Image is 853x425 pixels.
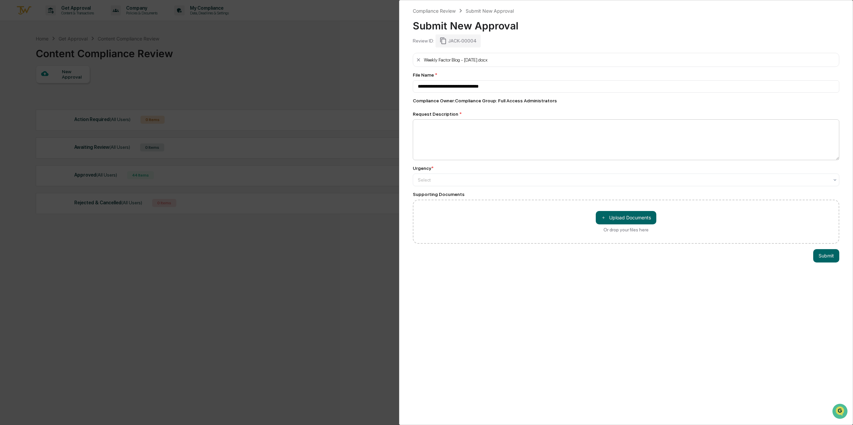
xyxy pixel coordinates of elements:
span: Attestations [55,84,83,91]
a: 🗄️Attestations [46,81,86,93]
img: 1746055101610-c473b297-6a78-478c-a979-82029cc54cd1 [7,51,19,63]
div: Urgency [413,166,434,171]
a: 🔎Data Lookup [4,94,45,106]
div: 🔎 [7,97,12,103]
div: We're available if you need us! [23,58,85,63]
div: JACK-00004 [436,34,481,47]
iframe: Open customer support [832,403,850,421]
div: 🖐️ [7,85,12,90]
div: File Name [413,72,839,78]
div: Submit New Approval [413,14,839,32]
div: Submit New Approval [466,8,514,14]
div: Review ID: [413,38,434,43]
div: Weekly Factor Blog - [DATE].docx [424,57,487,63]
div: Supporting Documents [413,192,839,197]
a: Powered byPylon [47,113,81,118]
button: Submit [813,249,839,262]
button: Start new chat [114,53,122,61]
span: Pylon [67,113,81,118]
span: Data Lookup [13,97,42,103]
div: Request Description [413,111,839,117]
div: Start new chat [23,51,110,58]
a: 🖐️Preclearance [4,81,46,93]
div: Compliance Review [413,8,456,14]
div: 🗄️ [49,85,54,90]
span: ＋ [601,214,606,221]
div: Compliance Owner : Compliance Group: Full Access Administrators [413,98,839,103]
p: How can we help? [7,14,122,24]
div: Or drop your files here [603,227,649,232]
button: Or drop your files here [596,211,656,224]
span: Preclearance [13,84,43,91]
